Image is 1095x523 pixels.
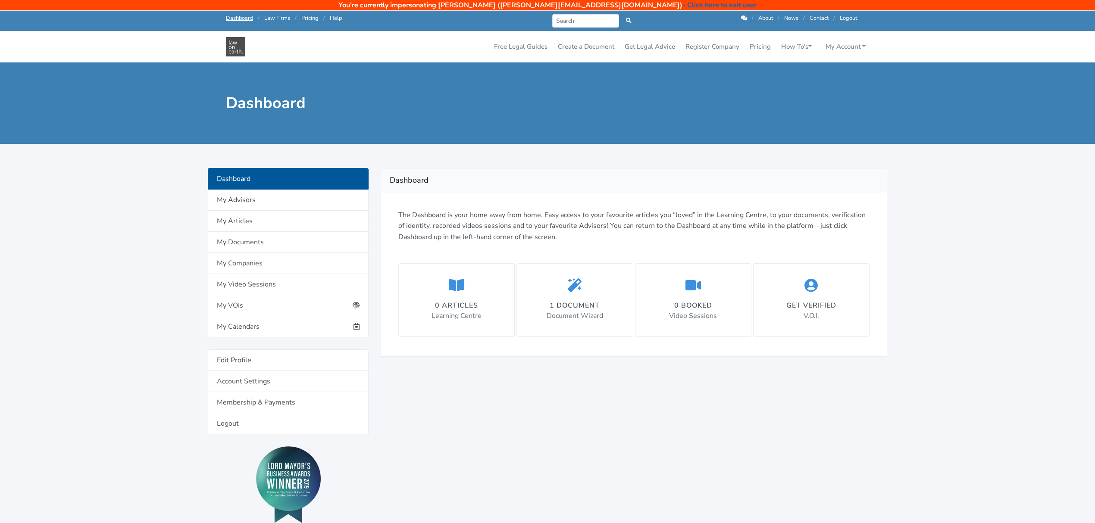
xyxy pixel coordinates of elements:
[810,14,829,22] a: Contact
[833,14,835,22] span: /
[208,168,369,190] a: Dashboard
[758,14,773,22] a: About
[554,38,618,55] a: Create a Document
[682,38,743,55] a: Register Company
[264,14,290,22] a: Law Firms
[330,14,342,22] a: Help
[491,38,551,55] a: Free Legal Guides
[256,446,321,523] img: Lord Mayor's Award 2019
[295,14,297,22] span: /
[398,210,870,243] p: The Dashboard is your home away from home. Easy access to your favourite articles you “loved” in ...
[398,263,515,336] a: 0 articles Learning Centre
[547,311,603,322] p: Document Wizard
[208,211,369,232] a: My Articles
[208,295,369,316] a: My VOIs
[840,14,857,22] a: Logout
[547,300,603,311] div: 1 document
[432,311,482,322] p: Learning Centre
[516,263,633,336] a: 1 document Document Wizard
[432,300,482,311] div: 0 articles
[208,253,369,274] a: My Companies
[803,14,805,22] span: /
[208,392,369,413] a: Membership & Payments
[753,263,870,336] a: Get Verified V.O.I.
[786,300,836,311] div: Get Verified
[323,14,325,22] span: /
[669,311,717,322] p: Video Sessions
[635,263,751,336] a: 0 booked Video Sessions
[208,316,369,337] a: My Calendars
[752,14,754,22] span: /
[208,232,369,253] a: My Documents
[621,38,679,55] a: Get Legal Advice
[746,38,774,55] a: Pricing
[208,349,369,371] a: Edit Profile
[786,311,836,322] p: V.O.I.
[208,274,369,295] a: My Video Sessions
[258,14,260,22] span: /
[301,14,319,22] a: Pricing
[822,38,869,55] a: My Account
[784,14,798,22] a: News
[552,14,619,28] input: Search
[208,190,369,211] a: My Advisors
[669,300,717,311] div: 0 booked
[226,14,253,22] a: Dashboard
[226,93,541,113] h1: Dashboard
[390,174,878,187] h2: Dashboard
[208,413,369,434] a: Logout
[682,0,757,10] a: - Click here to exit user
[778,14,779,22] span: /
[208,371,369,392] a: Account Settings
[226,37,245,56] img: Law On Earth
[778,38,815,55] a: How To's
